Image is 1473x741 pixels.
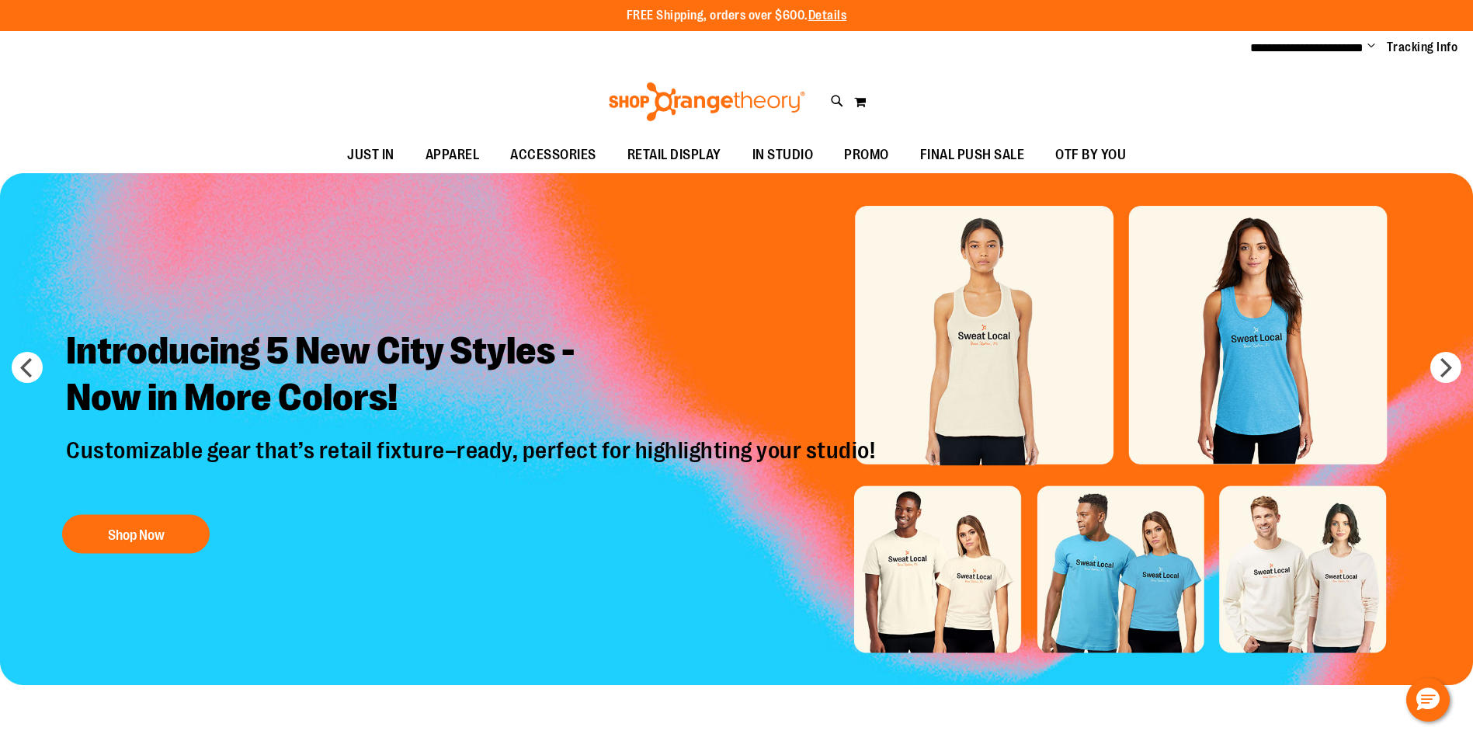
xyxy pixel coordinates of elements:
a: RETAIL DISPLAY [612,137,737,173]
a: JUST IN [332,137,410,173]
span: RETAIL DISPLAY [627,137,721,172]
h2: Introducing 5 New City Styles - Now in More Colors! [54,316,891,437]
img: Shop Orangetheory [606,82,808,121]
button: prev [12,352,43,383]
a: APPAREL [410,137,495,173]
p: Customizable gear that’s retail fixture–ready, perfect for highlighting your studio! [54,437,891,499]
button: Account menu [1367,40,1375,55]
span: APPAREL [426,137,480,172]
span: JUST IN [347,137,394,172]
span: FINAL PUSH SALE [920,137,1025,172]
a: Tracking Info [1387,39,1458,56]
a: Details [808,9,847,23]
span: OTF BY YOU [1055,137,1126,172]
p: FREE Shipping, orders over $600. [627,7,847,25]
a: OTF BY YOU [1040,137,1141,173]
span: ACCESSORIES [510,137,596,172]
span: PROMO [844,137,889,172]
span: IN STUDIO [752,137,814,172]
button: Shop Now [62,515,210,554]
a: Introducing 5 New City Styles -Now in More Colors! Customizable gear that’s retail fixture–ready,... [54,316,891,562]
button: Hello, have a question? Let’s chat. [1406,678,1450,722]
a: FINAL PUSH SALE [905,137,1040,173]
a: IN STUDIO [737,137,829,173]
a: PROMO [829,137,905,173]
button: next [1430,352,1461,383]
a: ACCESSORIES [495,137,612,173]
